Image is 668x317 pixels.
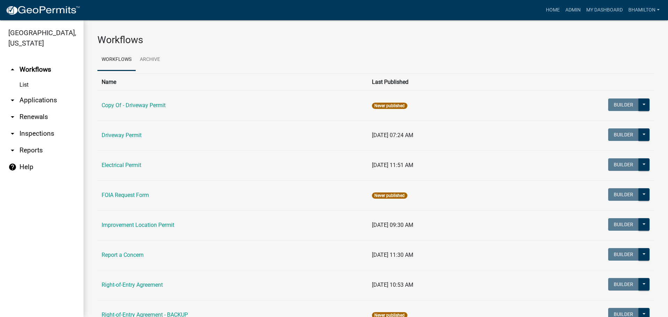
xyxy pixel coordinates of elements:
a: Archive [136,49,164,71]
span: [DATE] 09:30 AM [372,222,413,228]
button: Builder [608,278,639,291]
button: Builder [608,218,639,231]
a: Improvement Location Permit [102,222,174,228]
span: Never published [372,103,407,109]
button: Builder [608,188,639,201]
i: arrow_drop_down [8,129,17,138]
a: Admin [563,3,583,17]
span: [DATE] 10:53 AM [372,282,413,288]
a: My Dashboard [583,3,626,17]
i: arrow_drop_down [8,146,17,154]
a: bhamilton [626,3,662,17]
a: Driveway Permit [102,132,142,138]
th: Last Published [368,73,510,90]
a: Home [543,3,563,17]
i: arrow_drop_down [8,96,17,104]
a: Report a Concern [102,252,144,258]
i: help [8,163,17,171]
button: Builder [608,248,639,261]
a: Electrical Permit [102,162,141,168]
i: arrow_drop_down [8,113,17,121]
th: Name [97,73,368,90]
span: [DATE] 07:24 AM [372,132,413,138]
button: Builder [608,158,639,171]
button: Builder [608,98,639,111]
button: Builder [608,128,639,141]
span: Never published [372,192,407,199]
a: Right-of-Entry Agreement [102,282,163,288]
a: Copy Of - Driveway Permit [102,102,166,109]
h3: Workflows [97,34,654,46]
i: arrow_drop_up [8,65,17,74]
a: FOIA Request Form [102,192,149,198]
a: Workflows [97,49,136,71]
span: [DATE] 11:30 AM [372,252,413,258]
span: [DATE] 11:51 AM [372,162,413,168]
